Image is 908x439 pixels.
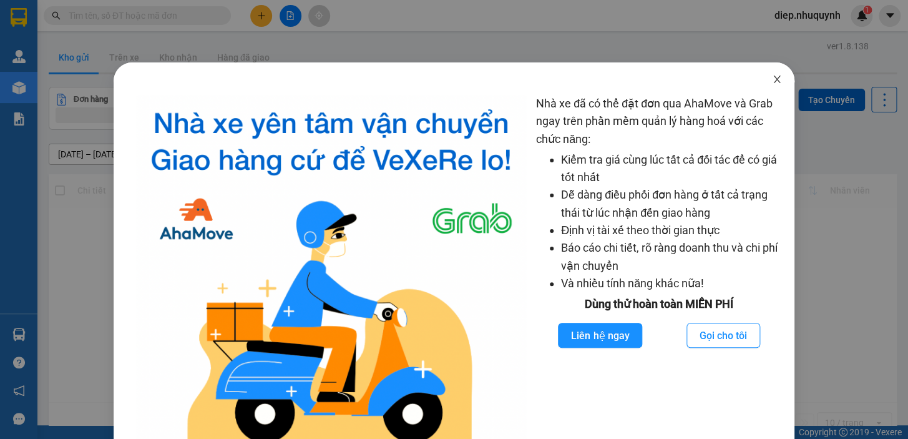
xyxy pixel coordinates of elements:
span: Gọi cho tôi [700,328,747,343]
div: Dùng thử hoàn toàn MIỄN PHÍ [536,295,782,313]
li: Và nhiều tính năng khác nữa! [561,275,782,292]
button: Gọi cho tôi [686,323,760,348]
button: Liên hệ ngay [558,323,642,348]
li: Định vị tài xế theo thời gian thực [561,222,782,239]
li: Kiểm tra giá cùng lúc tất cả đối tác để có giá tốt nhất [561,151,782,187]
span: close [772,74,782,84]
li: Báo cáo chi tiết, rõ ràng doanh thu và chi phí vận chuyển [561,239,782,275]
button: Close [759,62,794,97]
li: Dễ dàng điều phối đơn hàng ở tất cả trạng thái từ lúc nhận đến giao hàng [561,186,782,222]
span: Liên hệ ngay [571,328,629,343]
